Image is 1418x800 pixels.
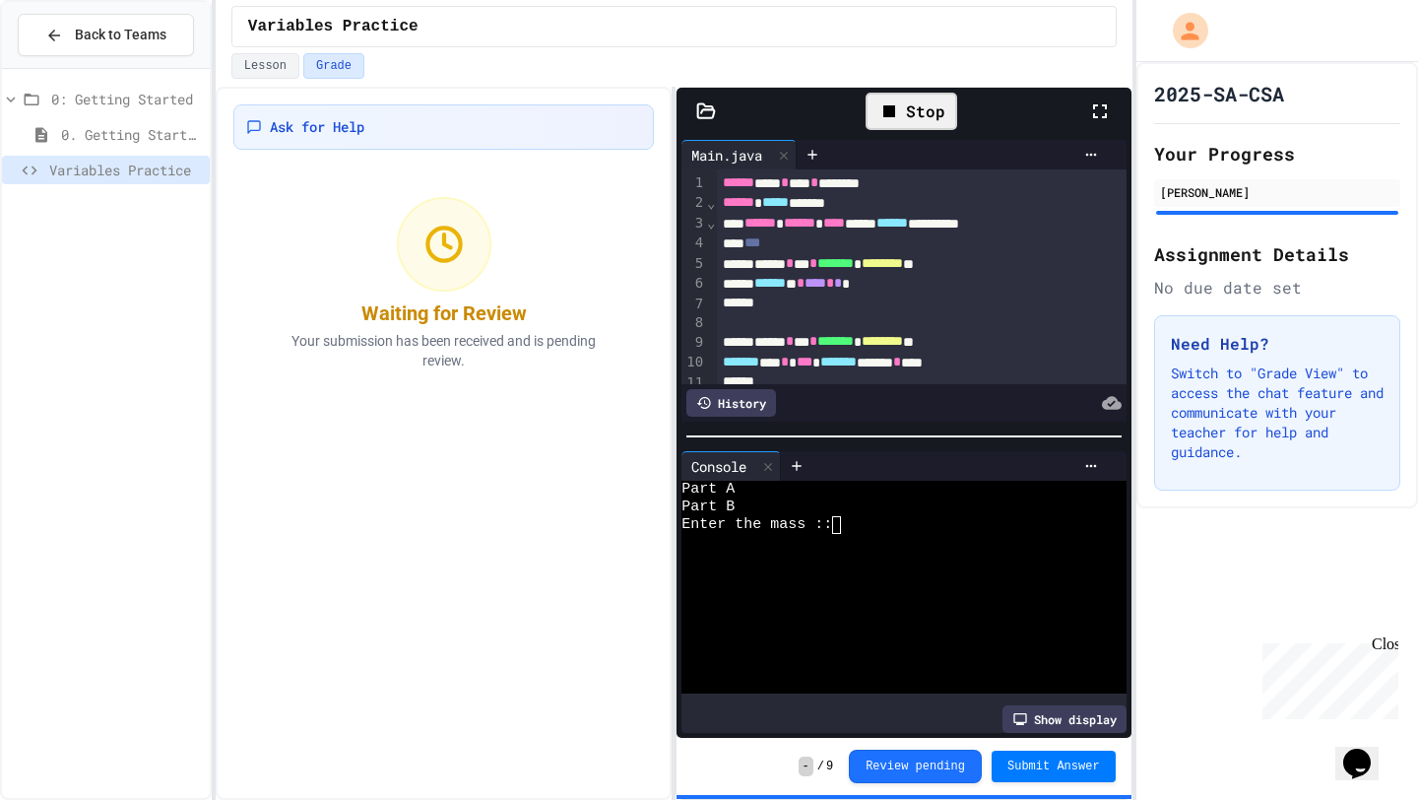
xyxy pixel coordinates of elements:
[681,274,706,294] div: 6
[361,300,527,327] div: Waiting for Review
[1154,276,1400,300] div: No due date set
[706,215,716,231] span: Fold line
[866,93,957,130] div: Stop
[1335,721,1398,780] iframe: chat widget
[1152,8,1213,53] div: My Account
[270,117,364,137] span: Ask for Help
[681,451,781,481] div: Console
[1154,240,1400,268] h2: Assignment Details
[681,254,706,274] div: 5
[267,331,621,370] p: Your submission has been received and is pending review.
[681,145,772,166] div: Main.java
[18,14,194,56] button: Back to Teams
[8,8,136,125] div: Chat with us now!Close
[681,353,706,372] div: 10
[681,313,706,333] div: 8
[1154,80,1284,107] h1: 2025-SA-CSA
[1160,183,1394,201] div: [PERSON_NAME]
[681,233,706,253] div: 4
[1007,759,1100,774] span: Submit Answer
[826,759,833,774] span: 9
[61,124,202,145] span: 0. Getting Started
[681,373,706,393] div: 11
[1154,140,1400,167] h2: Your Progress
[1171,364,1384,462] p: Switch to "Grade View" to access the chat feature and communicate with your teacher for help and ...
[681,295,706,314] div: 7
[686,389,776,417] div: History
[817,759,824,774] span: /
[799,757,813,776] span: -
[681,456,756,477] div: Console
[1171,332,1384,356] h3: Need Help?
[51,89,202,109] span: 0: Getting Started
[681,193,706,213] div: 2
[681,173,706,193] div: 1
[992,751,1116,782] button: Submit Answer
[681,499,735,516] span: Part B
[681,140,797,169] div: Main.java
[49,160,202,180] span: Variables Practice
[231,53,299,79] button: Lesson
[248,15,419,38] span: Variables Practice
[849,750,982,783] button: Review pending
[681,481,735,499] span: Part A
[681,516,832,534] span: Enter the mass ::
[681,333,706,353] div: 9
[303,53,364,79] button: Grade
[1002,705,1127,733] div: Show display
[706,195,716,211] span: Fold line
[1255,635,1398,719] iframe: chat widget
[681,214,706,233] div: 3
[75,25,166,45] span: Back to Teams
